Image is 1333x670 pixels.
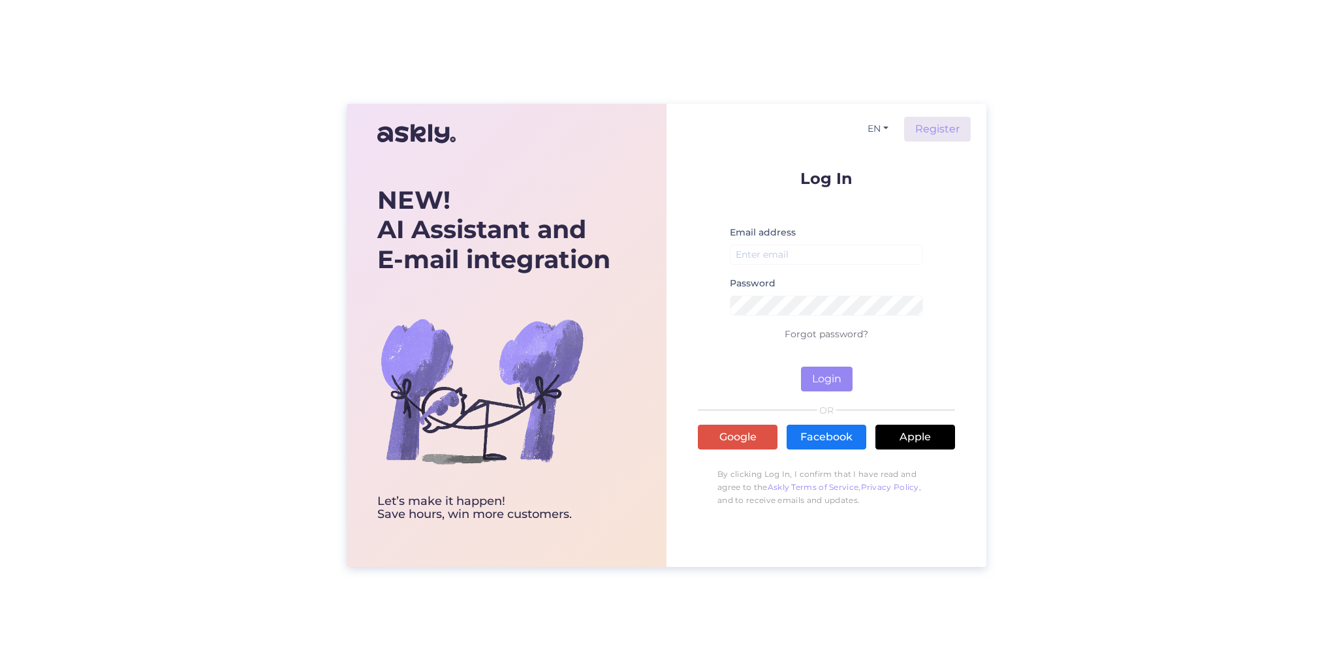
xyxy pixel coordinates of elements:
a: Register [904,117,971,142]
img: Askly [377,118,456,149]
a: Facebook [787,425,866,449]
a: Privacy Policy [861,482,919,492]
img: bg-askly [377,286,586,495]
label: Password [730,277,776,290]
a: Apple [875,425,955,449]
div: AI Assistant and E-mail integration [377,185,610,275]
p: By clicking Log In, I confirm that I have read and agree to the , , and to receive emails and upd... [698,461,955,513]
a: Askly Terms of Service [768,482,859,492]
b: NEW! [377,185,450,215]
input: Enter email [730,245,923,265]
p: Log In [698,170,955,187]
a: Google [698,425,777,449]
a: Forgot password? [785,328,868,340]
div: Let’s make it happen! Save hours, win more customers. [377,495,610,521]
button: Login [801,367,853,391]
label: Email address [730,226,796,239]
span: OR [817,406,836,415]
button: EN [862,119,894,138]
